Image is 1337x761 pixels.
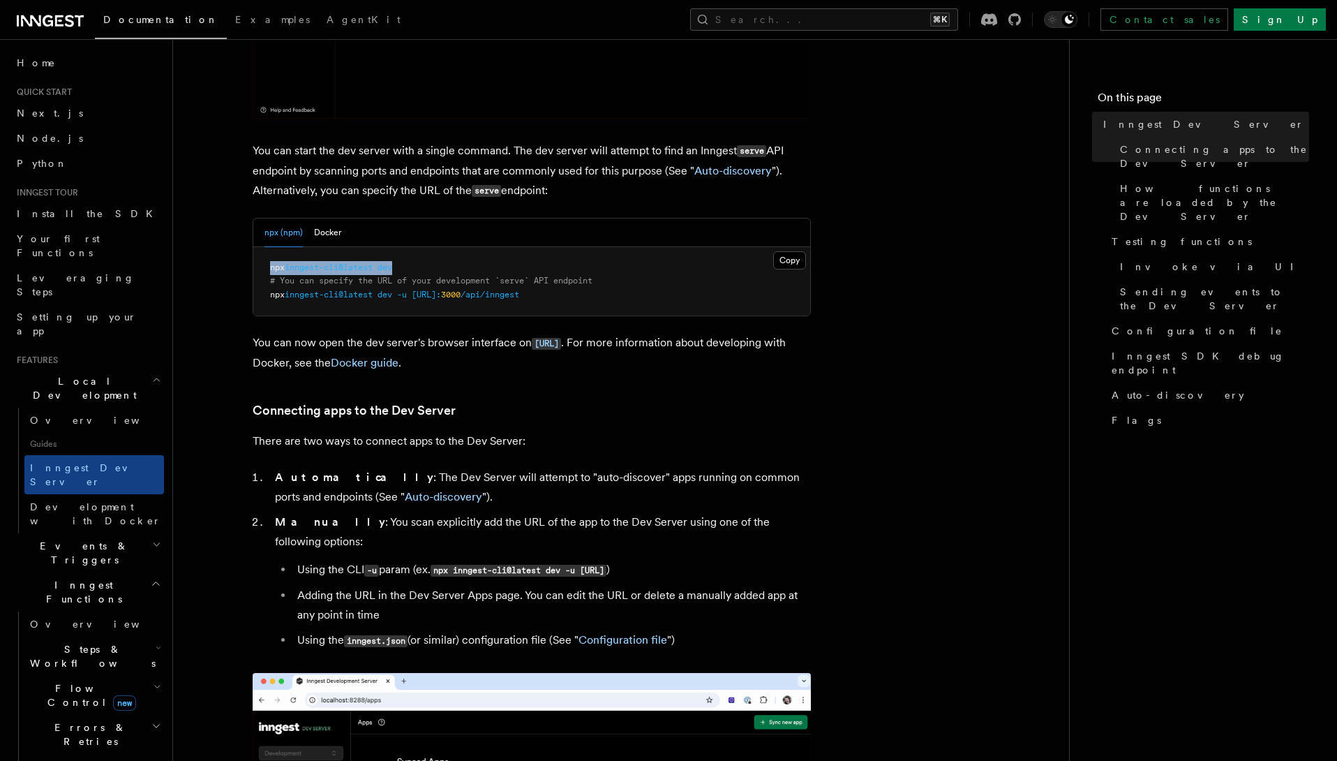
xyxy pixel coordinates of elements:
span: Overview [30,415,174,426]
a: Auto-discovery [405,490,482,503]
span: Testing functions [1112,235,1252,249]
p: You can start the dev server with a single command. The dev server will attempt to find an Innges... [253,141,811,201]
span: Inngest SDK debug endpoint [1112,349,1309,377]
span: Sending events to the Dev Server [1120,285,1309,313]
span: Flow Control [24,681,154,709]
a: Documentation [95,4,227,39]
span: Overview [30,619,174,630]
span: Local Development [11,374,152,402]
span: new [113,695,136,711]
a: Inngest Dev Server [1098,112,1309,137]
button: Steps & Workflows [24,637,164,676]
button: npx (npm) [264,219,303,247]
li: Adding the URL in the Dev Server Apps page. You can edit the URL or delete a manually added app a... [293,586,811,625]
div: Local Development [11,408,164,533]
a: Setting up your app [11,304,164,343]
a: Inngest SDK debug endpoint [1106,343,1309,383]
span: npx [270,290,285,300]
span: AgentKit [327,14,401,25]
span: How functions are loaded by the Dev Server [1120,182,1309,223]
code: -u [364,565,379,577]
span: dev [378,290,392,300]
span: Configuration file [1112,324,1283,338]
a: Install the SDK [11,201,164,226]
span: [URL]: [412,290,441,300]
a: Development with Docker [24,494,164,533]
span: Errors & Retries [24,721,151,748]
button: Events & Triggers [11,533,164,572]
a: Next.js [11,101,164,126]
a: Python [11,151,164,176]
code: serve [737,145,766,157]
a: Overview [24,612,164,637]
a: Overview [24,408,164,433]
a: Configuration file [1106,318,1309,343]
a: Auto-discovery [1106,383,1309,408]
span: Guides [24,433,164,455]
button: Toggle dark mode [1044,11,1077,28]
h4: On this page [1098,89,1309,112]
span: Inngest tour [11,187,78,198]
a: Sign Up [1234,8,1326,31]
button: Search...⌘K [690,8,958,31]
code: inngest.json [344,635,408,647]
a: Inngest Dev Server [24,455,164,494]
p: You can now open the dev server's browser interface on . For more information about developing wi... [253,333,811,373]
span: Leveraging Steps [17,272,135,297]
code: npx inngest-cli@latest dev -u [URL] [431,565,606,577]
span: Features [11,355,58,366]
button: Copy [773,251,806,269]
span: inngest-cli@latest [285,263,373,272]
span: inngest-cli@latest [285,290,373,300]
a: Testing functions [1106,229,1309,254]
a: Connecting apps to the Dev Server [1114,137,1309,176]
span: npx [270,263,285,272]
p: There are two ways to connect apps to the Dev Server: [253,431,811,451]
span: Auto-discovery [1112,388,1244,402]
li: : The Dev Server will attempt to "auto-discover" apps running on common ports and endpoints (See ... [271,468,811,507]
span: Setting up your app [17,311,137,337]
span: Flags [1112,413,1161,427]
span: 3000 [441,290,461,300]
li: Using the CLI param (ex. ) [293,560,811,580]
span: Documentation [103,14,218,25]
strong: Manually [275,515,385,529]
strong: Automatically [275,471,433,484]
span: Inngest Dev Server [30,462,149,487]
span: dev [378,263,392,272]
a: Home [11,50,164,75]
li: : You scan explicitly add the URL of the app to the Dev Server using one of the following options: [271,512,811,651]
a: Contact sales [1100,8,1228,31]
span: Home [17,56,56,70]
a: Connecting apps to the Dev Server [253,401,456,420]
button: Local Development [11,369,164,408]
a: Flags [1106,408,1309,433]
span: Inngest Dev Server [1103,117,1304,131]
span: Install the SDK [17,208,161,219]
a: Auto-discovery [694,164,772,177]
li: Using the (or similar) configuration file (See " ") [293,630,811,651]
a: Node.js [11,126,164,151]
span: -u [397,290,407,300]
button: Docker [314,219,341,247]
span: Connecting apps to the Dev Server [1120,142,1309,170]
kbd: ⌘K [930,13,950,27]
a: How functions are loaded by the Dev Server [1114,176,1309,229]
code: [URL] [532,338,561,350]
span: Inngest Functions [11,578,151,606]
a: [URL] [532,336,561,349]
span: Development with Docker [30,501,161,526]
a: Examples [227,4,318,38]
span: /api/inngest [461,290,519,300]
span: Examples [235,14,310,25]
span: Invoke via UI [1120,260,1306,274]
span: Node.js [17,133,83,144]
span: Events & Triggers [11,539,152,567]
a: Docker guide [331,356,398,369]
span: Quick start [11,87,72,98]
span: Steps & Workflows [24,642,156,670]
span: # You can specify the URL of your development `serve` API endpoint [270,276,592,286]
button: Errors & Retries [24,715,164,754]
button: Inngest Functions [11,572,164,612]
a: Sending events to the Dev Server [1114,279,1309,318]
